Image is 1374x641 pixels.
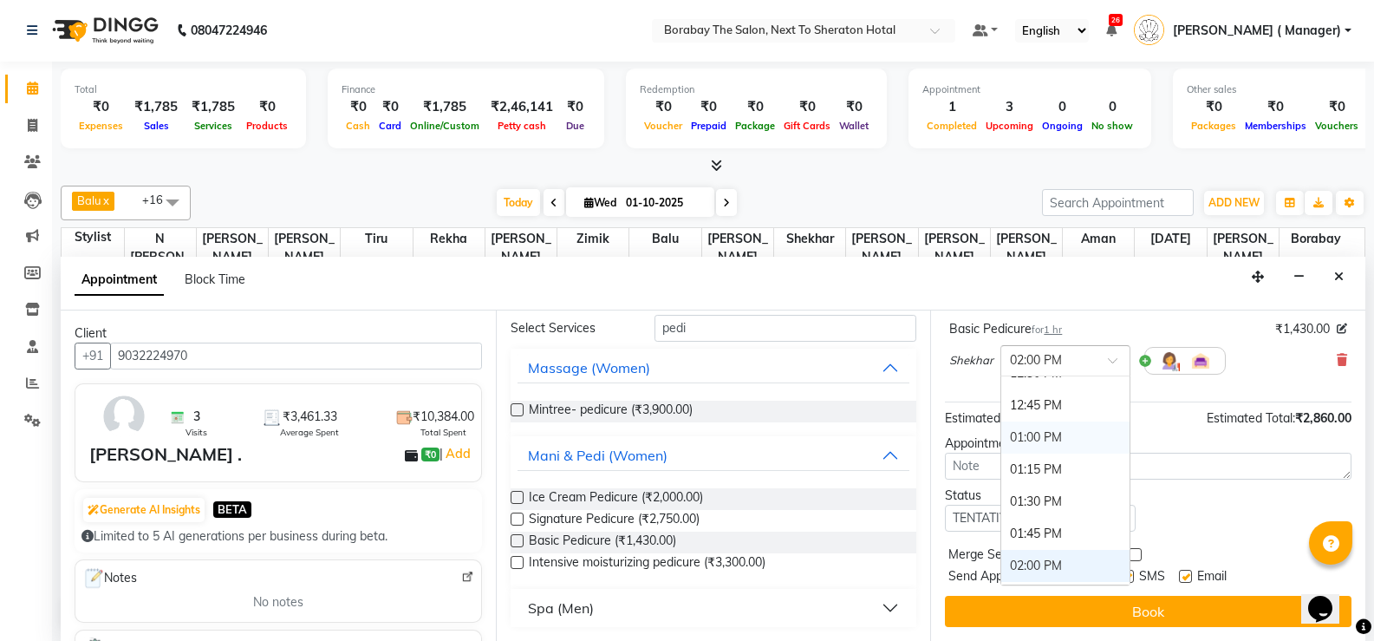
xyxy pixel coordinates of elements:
[242,120,292,132] span: Products
[1106,23,1117,38] a: 26
[1063,228,1134,250] span: Aman
[1044,324,1062,336] span: 1 hr
[81,527,475,546] div: Limited to 5 AI generations per business during beta.
[1109,14,1123,26] span: 26
[528,445,667,466] div: Mani & Pedi (Women)
[580,196,621,209] span: Wed
[1207,410,1295,426] span: Estimated Total:
[560,97,590,117] div: ₹0
[529,488,703,510] span: Ice Cream Pedicure (₹2,000.00)
[1001,389,1130,422] div: 12:45 PM
[640,120,687,132] span: Voucher
[654,315,916,342] input: Search by service name
[191,6,267,55] b: 08047224946
[1326,264,1351,291] button: Close
[1032,324,1062,336] small: for
[443,443,473,464] a: Add
[1311,97,1363,117] div: ₹0
[557,228,628,250] span: Zimik
[640,97,687,117] div: ₹0
[518,352,910,383] button: Massage (Women)
[253,593,303,612] span: No notes
[529,532,676,553] span: Basic Pedicure (₹1,430.00)
[1042,189,1194,216] input: Search Appointment
[185,97,242,117] div: ₹1,785
[185,271,245,287] span: Block Time
[731,120,779,132] span: Package
[528,357,650,378] div: Massage (Women)
[342,120,374,132] span: Cash
[83,498,205,522] button: Generate AI Insights
[1000,376,1130,585] ng-dropdown-panel: Options list
[75,120,127,132] span: Expenses
[140,120,173,132] span: Sales
[82,567,137,590] span: Notes
[283,408,337,426] span: ₹3,461.33
[922,82,1137,97] div: Appointment
[497,189,540,216] span: Today
[528,598,594,618] div: Spa (Men)
[1295,410,1351,426] span: ₹2,860.00
[1087,120,1137,132] span: No show
[374,120,406,132] span: Card
[835,120,873,132] span: Wallet
[374,97,406,117] div: ₹0
[1275,320,1330,338] span: ₹1,430.00
[621,190,707,216] input: 2025-10-01
[75,82,292,97] div: Total
[1001,486,1130,518] div: 01:30 PM
[1001,518,1130,550] div: 01:45 PM
[269,228,340,304] span: [PERSON_NAME] ([PERSON_NAME])
[110,343,482,370] input: Search by Name/Mobile/Email/Code
[1197,567,1227,589] span: Email
[406,120,484,132] span: Online/Custom
[197,228,268,268] span: [PERSON_NAME]
[1001,454,1130,486] div: 01:15 PM
[421,448,440,461] span: ₹0
[498,319,641,337] div: Select Services
[342,97,374,117] div: ₹0
[1208,196,1260,209] span: ADD NEW
[846,228,917,268] span: [PERSON_NAME]
[440,443,473,464] span: |
[75,265,164,296] span: Appointment
[1241,120,1311,132] span: Memberships
[529,510,700,532] span: Signature Pedicure (₹2,750.00)
[1038,97,1087,117] div: 0
[213,501,251,518] span: BETA
[190,120,237,132] span: Services
[948,546,1122,567] span: Merge Services of Same Stylist
[981,97,1038,117] div: 3
[640,82,873,97] div: Redemption
[687,120,731,132] span: Prepaid
[529,553,765,575] span: Intensive moisturizing pedicure (₹3,300.00)
[342,82,590,97] div: Finance
[922,97,981,117] div: 1
[922,120,981,132] span: Completed
[413,408,474,426] span: ₹10,384.00
[1135,228,1206,250] span: [DATE]
[485,228,557,268] span: [PERSON_NAME]
[1208,228,1279,268] span: [PERSON_NAME]
[1159,350,1180,371] img: Hairdresser.png
[629,228,700,250] span: Balu
[89,442,242,468] div: [PERSON_NAME] .
[484,97,560,117] div: ₹2,46,141
[779,120,835,132] span: Gift Cards
[1173,22,1341,40] span: [PERSON_NAME] ( Manager)
[518,592,910,624] button: Spa (Men)
[945,487,1135,505] div: Status
[142,193,176,206] span: +16
[242,97,292,117] div: ₹0
[774,228,845,250] span: Shekhar
[1204,191,1264,215] button: ADD NEW
[945,435,1351,453] div: Appointment Notes
[1187,97,1241,117] div: ₹0
[779,97,835,117] div: ₹0
[44,6,163,55] img: logo
[62,228,124,246] div: Stylist
[99,391,149,442] img: avatar
[1301,572,1357,624] iframe: chat widget
[945,596,1351,627] button: Book
[1311,120,1363,132] span: Vouchers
